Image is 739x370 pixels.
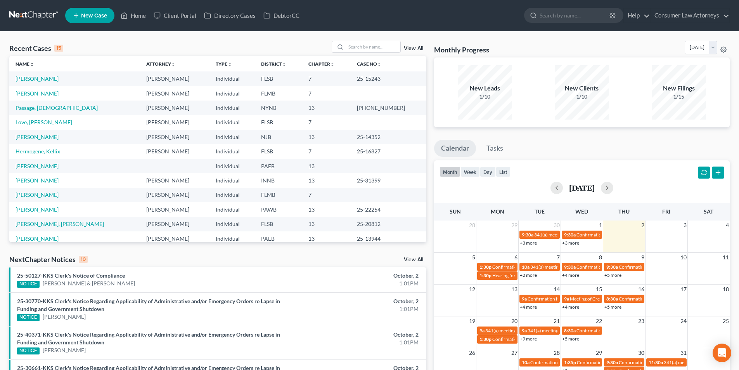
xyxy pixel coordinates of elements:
span: 1:35p [564,360,576,365]
span: Confirmation Hearing for [PERSON_NAME] [528,296,616,302]
td: 25-14352 [351,130,426,144]
td: 13 [302,159,351,173]
td: 25-16827 [351,144,426,158]
span: 26 [468,348,476,358]
div: 1:01PM [290,305,419,313]
span: 24 [680,316,687,326]
span: 11 [722,253,730,262]
td: FLMB [255,86,302,101]
td: INNB [255,173,302,188]
div: 15 [54,45,63,52]
span: 7 [556,253,561,262]
td: Individual [209,202,255,217]
input: Search by name... [540,8,611,23]
a: View All [404,257,423,262]
span: Hearing for [PERSON_NAME] [492,273,553,278]
button: week [460,167,480,177]
td: FLSB [255,144,302,158]
td: Individual [209,115,255,130]
span: 1:30p [479,264,492,270]
td: Individual [209,101,255,115]
td: Individual [209,159,255,173]
span: 25 [722,316,730,326]
a: View All [404,46,423,51]
span: 28 [468,221,476,230]
i: unfold_more [330,62,335,67]
a: Home [117,9,150,23]
td: Individual [209,144,255,158]
span: 10a [522,264,530,270]
button: month [440,167,460,177]
a: Case Nounfold_more [357,61,382,67]
span: Confirmation hearing for [PERSON_NAME] [619,264,707,270]
a: [PERSON_NAME] & [PERSON_NAME] [43,280,135,287]
button: day [480,167,496,177]
input: Search by name... [346,41,400,52]
td: [PERSON_NAME] [140,71,209,86]
span: 20 [511,316,518,326]
div: New Leads [458,84,512,93]
td: FLSB [255,115,302,130]
i: unfold_more [29,62,34,67]
a: +2 more [520,272,537,278]
span: 23 [637,316,645,326]
td: [PERSON_NAME] [140,173,209,188]
span: 3 [683,221,687,230]
span: Confirmation Hearing [PERSON_NAME] [576,328,658,334]
a: Calendar [434,140,476,157]
td: PAWB [255,202,302,217]
td: [PERSON_NAME] [140,130,209,144]
span: 17 [680,285,687,294]
td: PAEB [255,159,302,173]
a: +4 more [562,304,579,310]
a: [PERSON_NAME] [16,75,59,82]
div: NOTICE [17,281,40,288]
a: Help [624,9,650,23]
a: [PERSON_NAME] [16,90,59,97]
a: [PERSON_NAME] [16,134,59,140]
td: 25-13944 [351,231,426,246]
td: [PERSON_NAME] [140,144,209,158]
i: unfold_more [171,62,176,67]
a: [PERSON_NAME] [43,346,86,354]
td: 7 [302,115,351,130]
div: October, 2 [290,297,419,305]
span: 9:30a [522,232,533,238]
td: [PERSON_NAME] [140,101,209,115]
div: 10 [79,256,88,263]
a: [PERSON_NAME] [16,177,59,184]
span: Meeting of Creditors for [PERSON_NAME] [570,296,656,302]
a: [PERSON_NAME] [16,191,59,198]
h2: [DATE] [569,184,595,192]
span: 9:30a [564,264,576,270]
a: Districtunfold_more [261,61,287,67]
span: Confirmation Hearing [PERSON_NAME] [530,360,612,365]
a: Typeunfold_more [216,61,232,67]
span: 29 [511,221,518,230]
span: 8:30a [606,296,618,302]
a: 25-30770-KKS Clerk's Notice Regarding Applicability of Administrative and/or Emergency Orders re ... [17,298,280,312]
span: 13 [511,285,518,294]
span: 21 [553,316,561,326]
a: 25-40371-KKS Clerk's Notice Regarding Applicability of Administrative and/or Emergency Orders re ... [17,331,280,346]
td: 7 [302,86,351,101]
a: 25-50127-KKS Clerk's Notice of Compliance [17,272,125,279]
a: [PERSON_NAME], [PERSON_NAME] [16,221,104,227]
span: 9a [564,296,569,302]
div: 1:01PM [290,339,419,346]
span: Confirmation hearing for [PERSON_NAME] [576,232,665,238]
a: [PERSON_NAME] [16,163,59,169]
td: 7 [302,71,351,86]
td: 25-31399 [351,173,426,188]
span: 12 [468,285,476,294]
td: 25-15243 [351,71,426,86]
a: +4 more [520,304,537,310]
span: Confirmation hearing for [PERSON_NAME] [619,360,707,365]
span: 14 [553,285,561,294]
span: Confirmation hearing for [PERSON_NAME] [492,264,580,270]
a: Hermogene, Kellix [16,148,60,155]
td: Individual [209,86,255,101]
div: NextChapter Notices [9,255,88,264]
td: 7 [302,144,351,158]
td: Individual [209,71,255,86]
